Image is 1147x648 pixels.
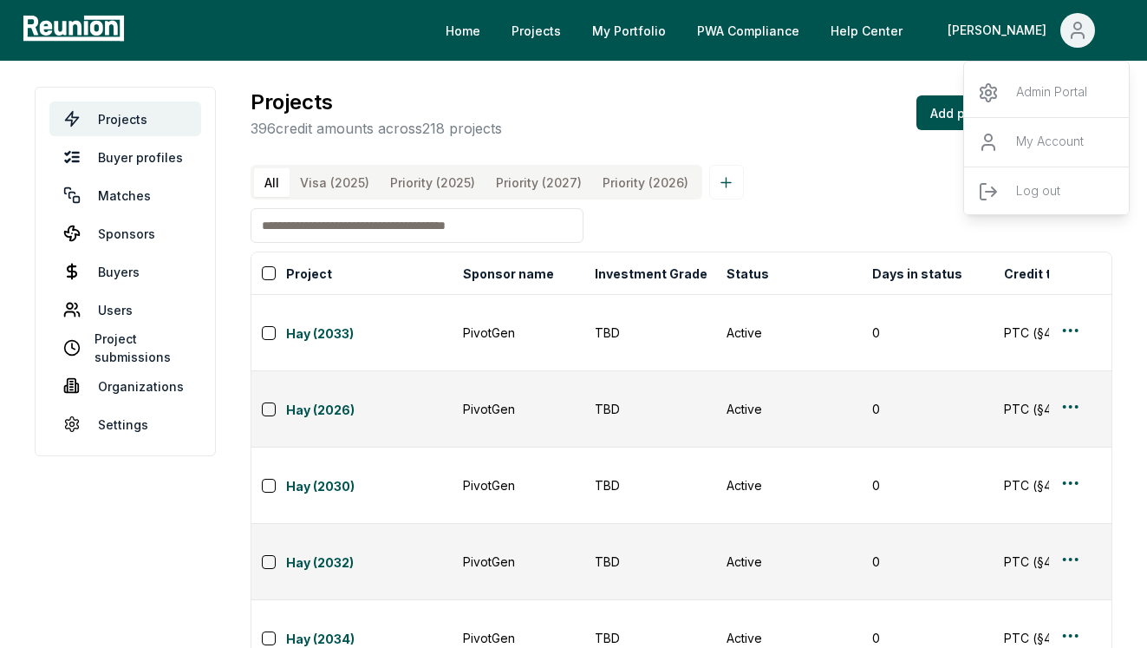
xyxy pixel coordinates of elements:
button: [PERSON_NAME] [934,13,1109,48]
div: Active [727,400,851,418]
button: Sponsor name [459,256,557,291]
button: Investment Grade [591,256,711,291]
div: PTC (§45) [1004,324,1115,342]
a: Projects [49,101,201,136]
a: Users [49,292,201,327]
p: 396 credit amounts across 218 projects [251,118,502,139]
div: PTC (§45) [1004,476,1115,494]
button: Hay (2030) [286,474,453,498]
div: PTC (§45) [1004,400,1115,418]
a: Matches [49,178,201,213]
button: Days in status [869,256,966,291]
a: Hay (2033) [286,324,453,345]
button: Hay (2026) [286,397,453,422]
button: Priority (2027) [486,168,592,197]
a: Organizations [49,369,201,403]
div: TBD [595,324,706,342]
button: Credit type [1000,256,1077,291]
a: Hay (2032) [286,553,453,574]
div: [PERSON_NAME] [964,69,1131,223]
div: TBD [595,476,706,494]
button: Visa (2025) [290,168,380,197]
button: Status [723,256,772,291]
div: PivotGen [463,400,574,418]
button: Add project [916,95,1013,130]
button: Priority (2025) [380,168,486,197]
div: Active [727,629,851,647]
div: 0 [872,629,983,647]
a: Home [432,13,494,48]
a: PWA Compliance [683,13,813,48]
div: TBD [595,629,706,647]
div: Active [727,553,851,571]
a: Hay (2030) [286,477,453,498]
div: PivotGen [463,553,574,571]
div: 0 [872,476,983,494]
div: PivotGen [463,476,574,494]
div: TBD [595,400,706,418]
div: 0 [872,324,983,342]
a: Settings [49,407,201,442]
nav: Main [432,13,1130,48]
a: Hay (2026) [286,401,453,422]
div: Active [727,324,851,342]
div: PTC (§45) [1004,629,1115,647]
a: Buyer profiles [49,140,201,174]
h3: Projects [251,87,502,118]
a: Project submissions [49,331,201,365]
p: Admin Portal [1016,82,1087,103]
p: My Account [1016,132,1084,153]
button: Hay (2032) [286,550,453,574]
p: Log out [1016,181,1060,202]
button: All [254,168,290,197]
div: [PERSON_NAME] [948,13,1053,48]
div: PivotGen [463,629,574,647]
div: Active [727,476,851,494]
a: Projects [498,13,575,48]
div: PivotGen [463,324,574,342]
a: My Portfolio [578,13,680,48]
button: Project [283,256,336,291]
a: Admin Portal [964,69,1131,117]
div: PTC (§45) [1004,553,1115,571]
a: Sponsors [49,216,201,251]
button: Priority (2026) [592,168,699,197]
button: Hay (2033) [286,321,453,345]
a: Buyers [49,254,201,289]
div: TBD [595,553,706,571]
div: 0 [872,400,983,418]
div: 0 [872,553,983,571]
a: Help Center [817,13,916,48]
